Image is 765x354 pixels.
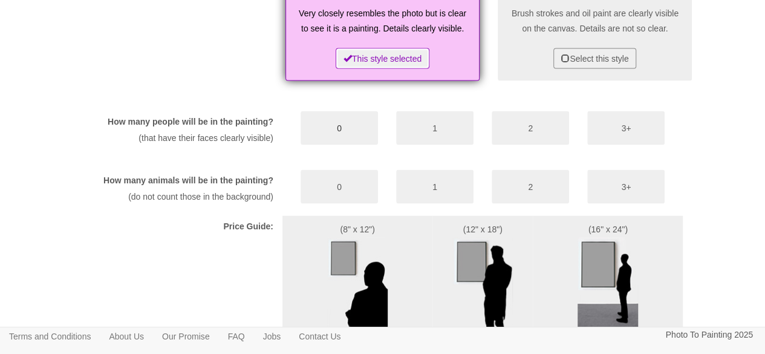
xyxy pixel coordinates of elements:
p: (16" x 24") [542,221,674,237]
button: 3+ [587,169,665,203]
img: Example size of a large painting [578,237,638,327]
img: Example size of a Midi painting [452,237,513,327]
label: How many people will be in the painting? [108,115,273,127]
label: Price Guide: [223,220,273,232]
button: 3+ [587,111,665,145]
button: 2 [492,111,569,145]
button: 0 [301,169,378,203]
button: 1 [396,169,474,203]
a: Jobs [254,327,290,346]
button: Select this style [553,48,636,68]
img: Example size of a small painting [327,237,388,327]
p: (8" x 12") [291,221,424,237]
p: Photo To Painting 2025 [665,327,753,343]
a: Our Promise [153,327,219,346]
a: Contact Us [290,327,350,346]
label: How many animals will be in the painting? [103,174,273,186]
button: 0 [301,111,378,145]
p: (that have their faces clearly visible) [91,130,273,145]
button: 2 [492,169,569,203]
button: This style selected [336,48,429,68]
button: 1 [396,111,474,145]
p: Brush strokes and oil paint are clearly visible on the canvas. Details are not so clear. [510,6,680,36]
p: Very closely resembles the photo but is clear to see it is a painting. Details clearly visible. [298,6,467,36]
a: About Us [100,327,153,346]
p: (12" x 18") [441,221,524,237]
a: FAQ [219,327,254,346]
p: (do not count those in the background) [91,189,273,204]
